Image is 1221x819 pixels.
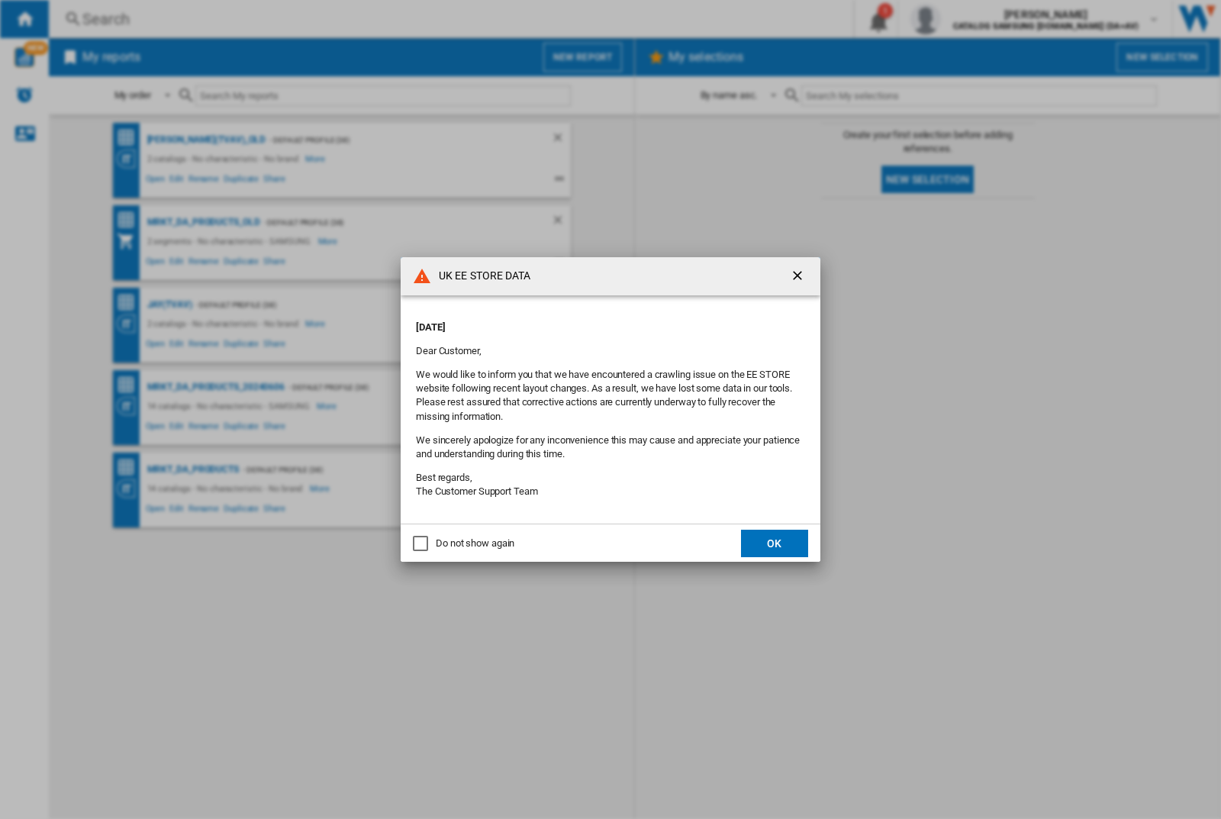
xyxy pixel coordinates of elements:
button: getI18NText('BUTTONS.CLOSE_DIALOG') [784,261,814,292]
button: OK [741,530,808,557]
strong: [DATE] [416,321,445,333]
md-checkbox: Do not show again [413,537,514,551]
h4: UK EE STORE DATA [431,269,531,284]
p: Dear Customer, [416,344,805,358]
p: Best regards, The Customer Support Team [416,471,805,498]
p: We sincerely apologize for any inconvenience this may cause and appreciate your patience and unde... [416,434,805,461]
p: We would like to inform you that we have encountered a crawling issue on the EE STORE website fol... [416,368,805,424]
ng-md-icon: getI18NText('BUTTONS.CLOSE_DIALOG') [790,268,808,286]
div: Do not show again [436,537,514,550]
